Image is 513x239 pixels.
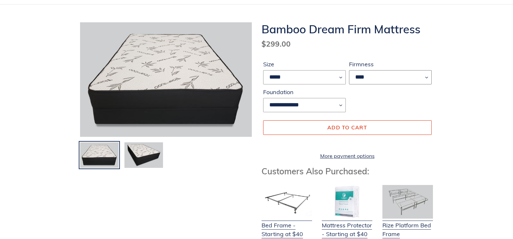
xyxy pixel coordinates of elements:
label: Foundation [263,88,346,96]
label: Firmness [349,60,432,69]
span: $299.00 [262,39,291,49]
img: Adjustable Base [382,185,433,219]
a: Mattress Protector - Starting at $40 [322,213,372,238]
h1: Bamboo Dream Firm Mattress [262,22,433,36]
img: Load image into Gallery viewer, Bamboo Dream Firm Mattress [79,142,119,169]
button: Add to cart [263,120,432,135]
img: Bed Frame [262,185,312,219]
img: Mattress Protector [322,185,372,219]
a: More payment options [263,152,432,160]
a: Rize Platform Bed Frame [382,213,433,238]
img: Load image into Gallery viewer, Bamboo Dream Firm Mattress [124,142,164,169]
a: Bed Frame - Starting at $40 [262,213,312,238]
label: Size [263,60,346,69]
span: Add to cart [327,124,367,131]
h3: Customers Also Purchased: [262,166,433,176]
